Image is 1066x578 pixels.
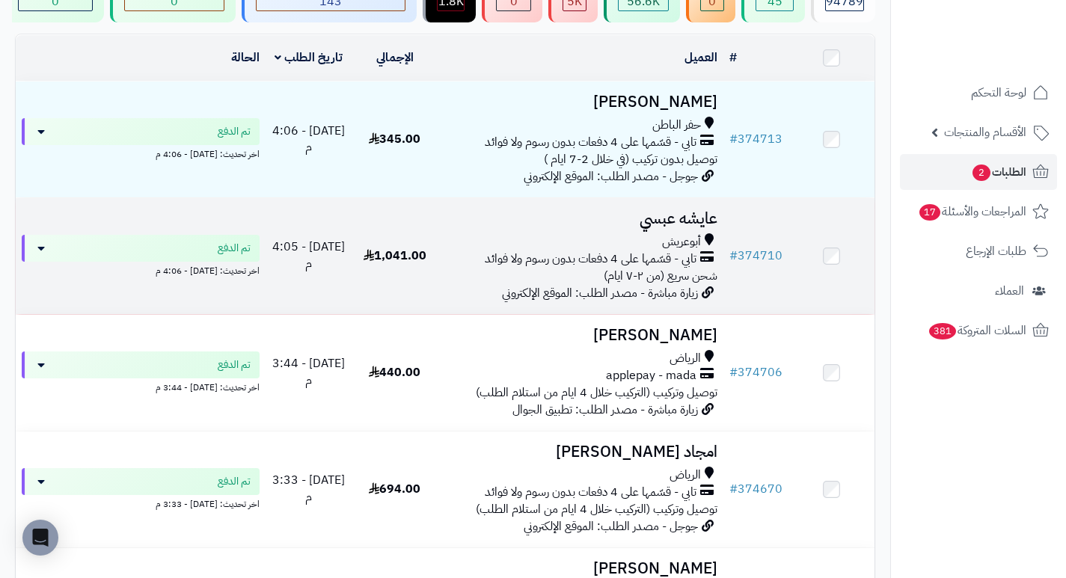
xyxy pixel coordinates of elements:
[369,130,420,148] span: 345.00
[944,122,1026,143] span: الأقسام والمنتجات
[485,484,696,501] span: تابي - قسّمها على 4 دفعات بدون رسوم ولا فوائد
[729,480,782,498] a: #374670
[272,471,345,506] span: [DATE] - 3:33 م
[729,363,782,381] a: #374706
[729,480,738,498] span: #
[369,480,420,498] span: 694.00
[918,201,1026,222] span: المراجعات والأسئلة
[444,443,717,461] h3: امجاد [PERSON_NAME]
[544,150,717,168] span: توصيل بدون تركيب (في خلال 2-7 ايام )
[652,117,701,134] span: حفر الباطن
[995,280,1024,301] span: العملاء
[604,267,717,285] span: شحن سريع (من ٢-٧ ايام)
[22,145,260,161] div: اخر تحديث: [DATE] - 4:06 م
[670,467,701,484] span: الرياض
[928,320,1026,341] span: السلات المتروكة
[729,247,782,265] a: #374710
[22,520,58,556] div: Open Intercom Messenger
[524,167,698,185] span: جوجل - مصدر الطلب: الموقع الإلكتروني
[272,122,345,157] span: [DATE] - 4:06 م
[729,130,738,148] span: #
[444,560,717,577] h3: [PERSON_NAME]
[364,247,426,265] span: 1,041.00
[476,384,717,402] span: توصيل وتركيب (التركيب خلال 4 ايام من استلام الطلب)
[729,49,737,67] a: #
[729,130,782,148] a: #374713
[218,357,251,372] span: تم الدفع
[928,323,956,340] span: 381
[485,134,696,151] span: تابي - قسّمها على 4 دفعات بدون رسوم ولا فوائد
[900,233,1057,269] a: طلبات الإرجاع
[670,350,701,367] span: الرياض
[729,247,738,265] span: #
[272,354,345,390] span: [DATE] - 3:44 م
[275,49,343,67] a: تاريخ الطلب
[900,194,1057,230] a: المراجعات والأسئلة17
[729,363,738,381] span: #
[524,517,698,535] span: جوجل - مصدر الطلب: الموقع الإلكتروني
[971,162,1026,182] span: الطلبات
[971,82,1026,103] span: لوحة التحكم
[369,363,420,381] span: 440.00
[662,233,701,250] span: أبوعريش
[231,49,260,67] a: الحالة
[22,378,260,394] div: اخر تحديث: [DATE] - 3:44 م
[218,474,251,489] span: تم الدفع
[272,238,345,273] span: [DATE] - 4:05 م
[919,204,941,221] span: 17
[444,93,717,111] h3: [PERSON_NAME]
[900,273,1057,309] a: العملاء
[476,500,717,518] span: توصيل وتركيب (التركيب خلال 4 ايام من استلام الطلب)
[900,313,1057,348] a: السلات المتروكة381
[900,154,1057,190] a: الطلبات2
[22,262,260,277] div: اخر تحديث: [DATE] - 4:06 م
[218,124,251,139] span: تم الدفع
[964,34,1052,65] img: logo-2.png
[444,327,717,344] h3: [PERSON_NAME]
[606,367,696,384] span: applepay - mada
[218,241,251,256] span: تم الدفع
[972,165,991,182] span: 2
[22,495,260,511] div: اخر تحديث: [DATE] - 3:33 م
[684,49,717,67] a: العميل
[966,241,1026,262] span: طلبات الإرجاع
[502,284,698,302] span: زيارة مباشرة - مصدر الطلب: الموقع الإلكتروني
[485,250,696,268] span: تابي - قسّمها على 4 دفعات بدون رسوم ولا فوائد
[900,75,1057,111] a: لوحة التحكم
[512,401,698,419] span: زيارة مباشرة - مصدر الطلب: تطبيق الجوال
[444,210,717,227] h3: عايشه عبسي
[376,49,414,67] a: الإجمالي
